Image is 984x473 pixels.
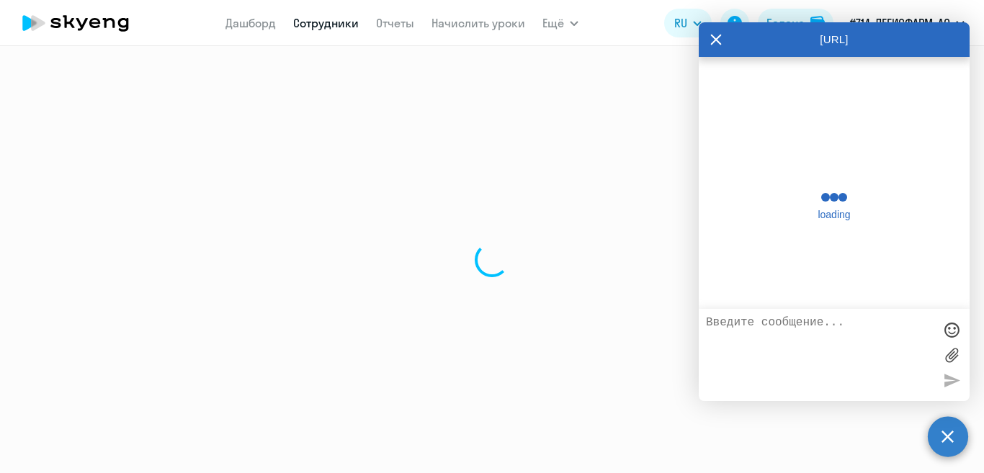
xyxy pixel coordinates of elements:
[674,14,687,32] span: RU
[542,14,564,32] span: Ещё
[542,9,578,37] button: Ещё
[766,14,805,32] div: Баланс
[810,16,825,30] img: balance
[664,9,712,37] button: RU
[842,6,972,40] button: #714, ЛЕГИСФАРМ, АО
[293,16,359,30] a: Сотрудники
[431,16,525,30] a: Начислить уроки
[758,9,833,37] button: Балансbalance
[376,16,414,30] a: Отчеты
[849,14,950,32] p: #714, ЛЕГИСФАРМ, АО
[699,209,970,220] span: loading
[941,344,962,366] label: Лимит 10 файлов
[225,16,276,30] a: Дашборд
